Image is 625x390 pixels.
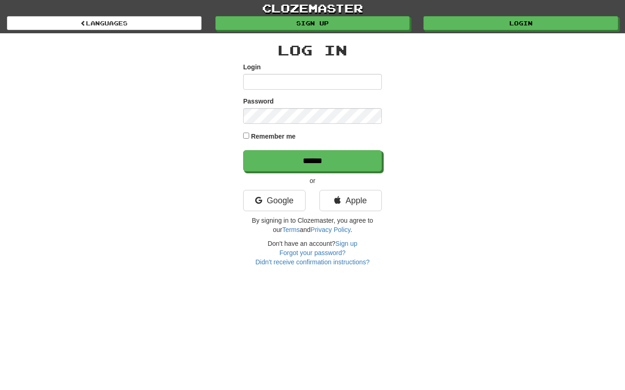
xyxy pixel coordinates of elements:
label: Password [243,97,274,106]
h2: Log In [243,43,382,58]
a: Apple [319,190,382,211]
label: Remember me [251,132,296,141]
label: Login [243,62,261,72]
a: Sign up [336,240,357,247]
a: Google [243,190,306,211]
p: or [243,176,382,185]
div: Don't have an account? [243,239,382,267]
a: Login [423,16,618,30]
p: By signing in to Clozemaster, you agree to our and . [243,216,382,234]
a: Languages [7,16,202,30]
a: Terms [282,226,300,233]
a: Didn't receive confirmation instructions? [255,258,369,266]
a: Forgot your password? [279,249,345,256]
a: Privacy Policy [311,226,350,233]
a: Sign up [215,16,410,30]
